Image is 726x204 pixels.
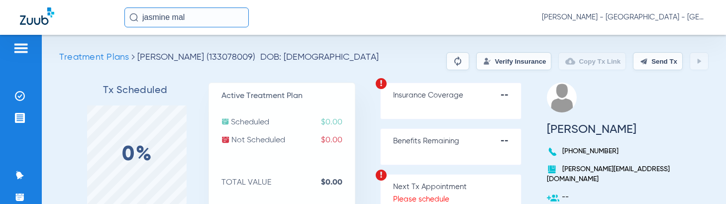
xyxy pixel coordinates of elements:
[393,136,521,146] p: Benefits Remaining
[321,117,355,127] span: $0.00
[547,164,557,174] img: book.svg
[542,12,706,22] span: [PERSON_NAME] - [GEOGRAPHIC_DATA] - [GEOGRAPHIC_DATA] | The Super Dentists
[122,150,153,160] label: 0%
[676,156,726,204] iframe: Chat Widget
[221,178,355,188] p: TOTAL VALUE
[640,57,648,65] img: send.svg
[221,117,355,127] p: Scheduled
[501,136,521,146] strong: --
[124,7,249,27] input: Search for patients
[321,135,355,145] span: $0.00
[547,192,706,202] p: --
[221,135,355,145] p: Not Scheduled
[375,169,387,181] img: warning.svg
[547,124,706,134] h3: [PERSON_NAME]
[558,52,626,70] button: Copy Tx Link
[137,53,255,62] span: [PERSON_NAME] (133078009)
[501,91,521,101] strong: --
[547,146,560,157] img: voice-call-b.svg
[221,117,229,125] img: scheduled.svg
[375,78,387,90] img: warning.svg
[695,57,703,65] img: play.svg
[20,7,54,25] img: Zuub Logo
[59,53,129,62] span: Treatment Plans
[452,55,464,67] img: Reparse
[483,57,491,65] img: Verify Insurance
[547,83,577,112] img: profile.png
[129,13,138,22] img: Search Icon
[13,42,29,54] img: hamburger-icon
[260,52,379,62] span: DOB: [DEMOGRAPHIC_DATA]
[476,52,551,70] button: Verify Insurance
[221,135,230,144] img: not-scheduled.svg
[547,146,706,156] p: [PHONE_NUMBER]
[633,52,683,70] button: Send Tx
[221,91,355,101] p: Active Treatment Plan
[321,178,355,188] strong: $0.00
[393,182,521,192] p: Next Tx Appointment
[62,86,208,96] h3: Tx Scheduled
[565,56,575,66] img: link-copy.png
[547,164,706,184] p: [PERSON_NAME][EMAIL_ADDRESS][DOMAIN_NAME]
[393,91,521,101] p: Insurance Coverage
